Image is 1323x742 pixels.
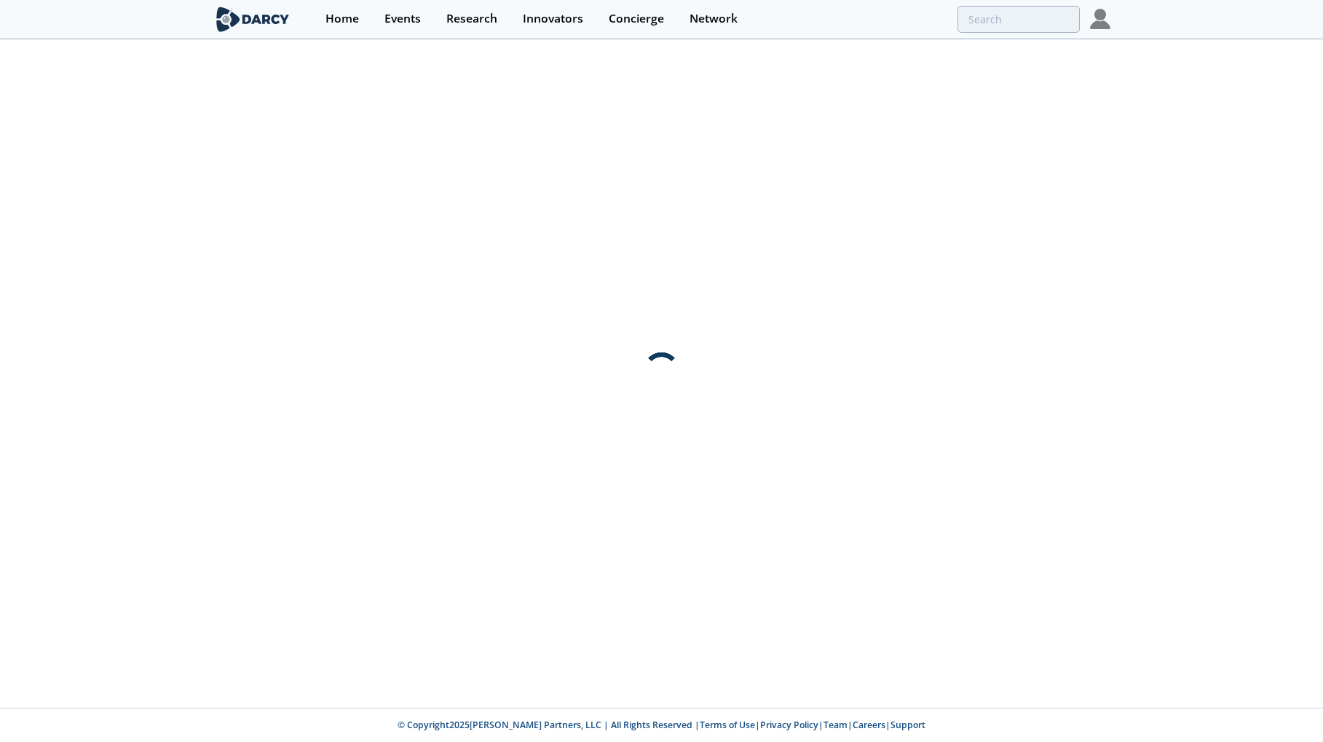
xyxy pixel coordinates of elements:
a: Team [824,719,848,731]
a: Terms of Use [700,719,755,731]
p: © Copyright 2025 [PERSON_NAME] Partners, LLC | All Rights Reserved | | | | | [123,719,1201,732]
img: Profile [1090,9,1110,29]
div: Events [384,13,421,25]
input: Advanced Search [957,6,1080,33]
a: Support [890,719,925,731]
div: Research [446,13,497,25]
a: Careers [853,719,885,731]
img: logo-wide.svg [213,7,293,32]
a: Privacy Policy [760,719,818,731]
div: Home [325,13,359,25]
div: Innovators [523,13,583,25]
div: Network [690,13,738,25]
div: Concierge [609,13,664,25]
